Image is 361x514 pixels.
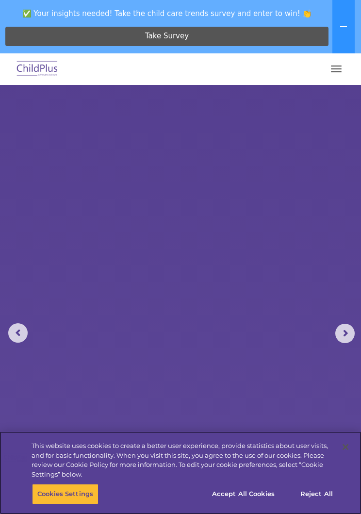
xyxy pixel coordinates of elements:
button: Accept All Cookies [207,484,280,504]
button: Close [335,436,356,458]
div: This website uses cookies to create a better user experience, provide statistics about user visit... [32,441,335,479]
span: Take Survey [145,28,189,45]
button: Reject All [286,484,347,504]
img: ChildPlus by Procare Solutions [15,58,60,81]
span: Phone number [155,96,197,103]
span: ✅ Your insights needed! Take the child care trends survey and enter to win! 👏 [4,4,330,23]
span: Last name [155,56,185,64]
button: Cookies Settings [32,484,98,504]
a: Take Survey [5,27,328,46]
